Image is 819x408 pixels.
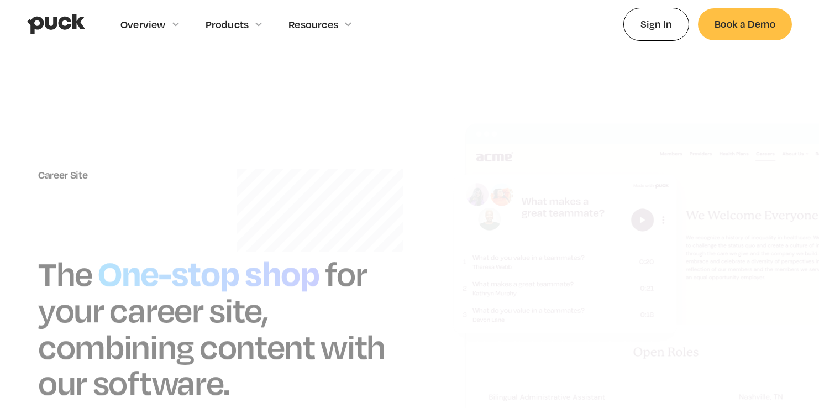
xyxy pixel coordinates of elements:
[698,8,792,40] a: Book a Demo
[38,169,387,181] div: Career Site
[120,18,166,30] div: Overview
[92,248,325,296] h1: One-stop shop
[623,8,689,40] a: Sign In
[38,253,92,294] h1: The
[206,18,249,30] div: Products
[38,253,385,403] h1: for your career site, combining content with our software.
[288,18,338,30] div: Resources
